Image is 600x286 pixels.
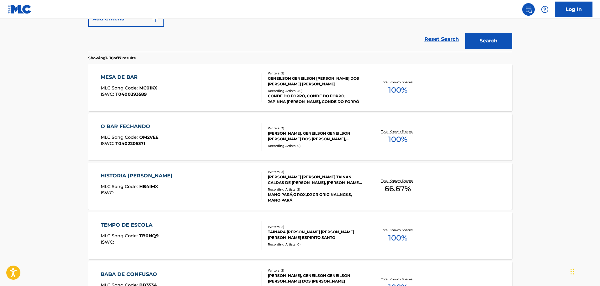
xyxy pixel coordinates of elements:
div: Drag [571,262,574,281]
a: Log In [555,2,592,17]
div: O BAR FECHANDO [101,123,158,130]
div: MESA DE BAR [101,73,157,81]
div: Recording Artists ( 2 ) [268,187,363,192]
span: ISWC : [101,91,115,97]
span: MLC Song Code : [101,233,139,239]
span: ISWC : [101,190,115,196]
div: Writers ( 2 ) [268,268,363,273]
span: 100 % [388,84,407,96]
span: ISWC : [101,239,115,245]
a: HISTORIA [PERSON_NAME]MLC Song Code:HB4IMXISWC:Writers (3)[PERSON_NAME] [PERSON_NAME] TAINAN CALD... [88,163,512,210]
span: MLC Song Code : [101,85,139,91]
button: Search [465,33,512,49]
span: MLC Song Code : [101,184,139,189]
div: MANO PARÁ,G ROX,DJ CR ORIGINAL,NGKS, MANO PARÁ [268,192,363,203]
div: [PERSON_NAME] [PERSON_NAME] TAINAN CALDAS DE [PERSON_NAME], [PERSON_NAME] [PERSON_NAME] [268,174,363,186]
span: MLC Song Code : [101,134,139,140]
iframe: Chat Widget [569,256,600,286]
div: [PERSON_NAME], GENEILSON GENEILSON [PERSON_NAME] DOS [PERSON_NAME] [268,273,363,284]
span: 100 % [388,134,407,145]
img: help [541,6,549,13]
p: Total Known Shares: [381,129,415,134]
div: Writers ( 2 ) [268,71,363,76]
span: T0402205371 [115,141,145,146]
a: MESA DE BARMLC Song Code:MC01KXISWC:T0400393589Writers (2)GENEILSON GENEILSON [PERSON_NAME] DOS [... [88,64,512,111]
div: Writers ( 3 ) [268,126,363,131]
span: MC01KX [139,85,157,91]
div: HISTORIA [PERSON_NAME] [101,172,176,180]
div: Help [539,3,551,16]
div: TEMPO DE ESCOLA [101,221,159,229]
div: BABA DE CONFUSAO [101,271,160,278]
span: 66.67 % [385,183,411,194]
div: Recording Artists ( 0 ) [268,242,363,247]
img: MLC Logo [8,5,32,14]
div: TAINARA [PERSON_NAME] [PERSON_NAME] [PERSON_NAME] ESPIRITO SANTO [268,229,363,240]
a: Public Search [522,3,535,16]
a: Reset Search [421,32,462,46]
p: Total Known Shares: [381,178,415,183]
img: search [525,6,532,13]
div: CONDE DO FORRÓ, CONDE DO FORRÓ, JAPINHA [PERSON_NAME], CONDE DO FORRÓ [268,93,363,105]
span: TB0NQ9 [139,233,159,239]
div: [PERSON_NAME], GENEILSON GENEILSON [PERSON_NAME] DOS [PERSON_NAME], [PERSON_NAME] DOS [PERSON_NAME] [268,131,363,142]
div: GENEILSON GENEILSON [PERSON_NAME] DOS [PERSON_NAME] [PERSON_NAME] [268,76,363,87]
p: Total Known Shares: [381,80,415,84]
div: Recording Artists ( 0 ) [268,143,363,148]
a: TEMPO DE ESCOLAMLC Song Code:TB0NQ9ISWC:Writers (2)TAINARA [PERSON_NAME] [PERSON_NAME] [PERSON_NA... [88,212,512,259]
span: HB4IMX [139,184,158,189]
div: Writers ( 3 ) [268,170,363,174]
div: Recording Artists ( 49 ) [268,89,363,93]
span: ISWC : [101,141,115,146]
div: Writers ( 2 ) [268,224,363,229]
button: Add Criteria [88,11,164,27]
img: 9d2ae6d4665cec9f34b9.svg [151,15,159,23]
a: O BAR FECHANDOMLC Song Code:OM2VEEISWC:T0402205371Writers (3)[PERSON_NAME], GENEILSON GENEILSON [... [88,113,512,160]
p: Total Known Shares: [381,228,415,232]
p: Showing 1 - 10 of 17 results [88,55,135,61]
span: 100 % [388,232,407,244]
p: Total Known Shares: [381,277,415,282]
span: OM2VEE [139,134,158,140]
span: T0400393589 [115,91,147,97]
